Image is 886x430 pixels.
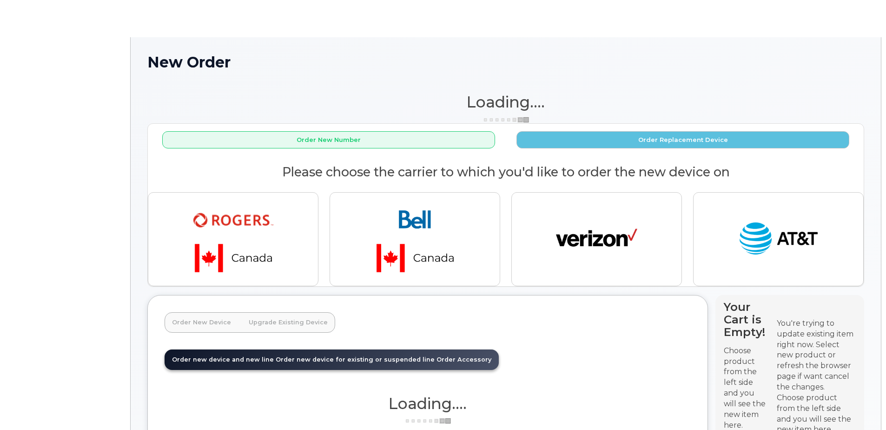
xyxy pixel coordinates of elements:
[777,318,856,393] div: You're trying to update existing item right now. Select new product or refresh the browser page i...
[516,131,849,148] button: Order Replacement Device
[148,165,864,179] h2: Please choose the carrier to which you'd like to order the new device on
[172,356,274,363] span: Order new device and new line
[483,116,529,123] img: ajax-loader-3a6953c30dc77f0bf724df975f13086db4f4c1262e45940f03d1251963f1bf2e.gif
[724,301,768,338] h4: Your Cart is Empty!
[556,218,637,260] img: verizon-ab2890fd1dd4a6c9cf5f392cd2db4626a3dae38ee8226e09bcb5c993c4c79f81.png
[147,54,864,70] h1: New Order
[276,356,435,363] span: Order new device for existing or suspended line
[147,94,864,110] h1: Loading....
[436,356,491,363] span: Order Accessory
[241,312,335,333] a: Upgrade Existing Device
[162,131,495,148] button: Order New Number
[738,218,819,260] img: at_t-fb3d24644a45acc70fc72cc47ce214d34099dfd970ee3ae2334e4251f9d920fd.png
[165,395,691,412] h1: Loading....
[165,312,238,333] a: Order New Device
[404,417,451,424] img: ajax-loader-3a6953c30dc77f0bf724df975f13086db4f4c1262e45940f03d1251963f1bf2e.gif
[168,200,298,278] img: rogers-ca223c9ac429c928173e45fab63b6fac0e59ea61a5e330916896b2875f56750f.png
[350,200,480,278] img: bell-18aeeabaf521bd2b78f928a02ee3b89e57356879d39bd386a17a7cccf8069aed.png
